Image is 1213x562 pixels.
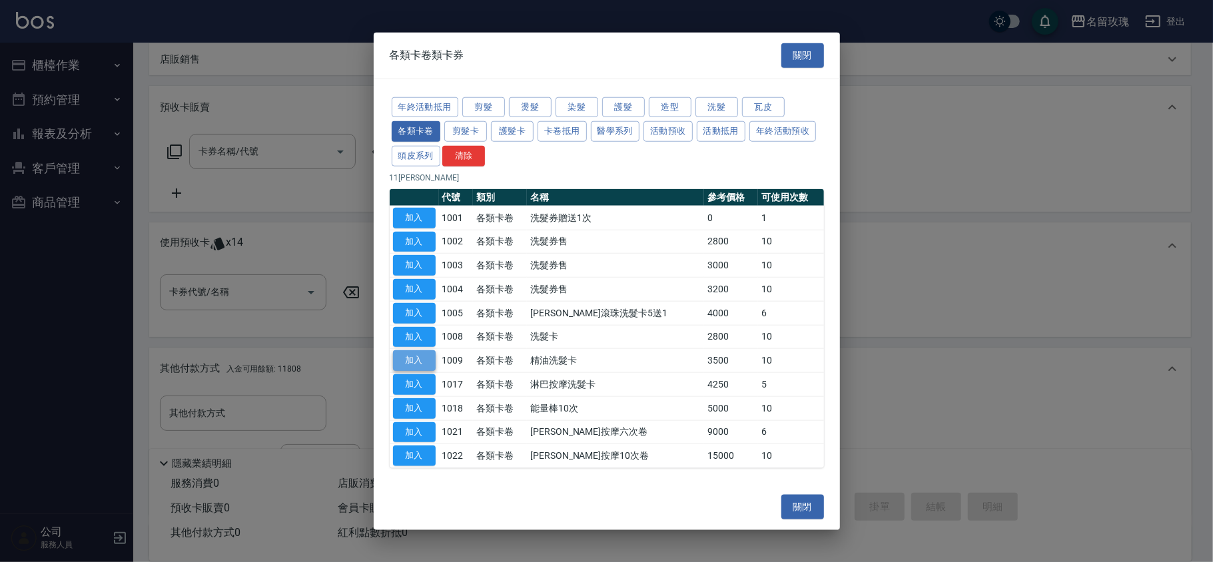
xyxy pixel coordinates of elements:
td: 4000 [704,301,758,325]
td: 淋巴按摩洗髮卡 [527,372,704,396]
td: 洗髮券售 [527,254,704,278]
td: [PERSON_NAME]按摩10次卷 [527,444,704,468]
button: 加入 [393,350,436,371]
button: 醫學系列 [591,121,640,142]
td: 1018 [439,396,474,420]
button: 加入 [393,279,436,300]
td: 5000 [704,396,758,420]
td: 各類卡卷 [473,349,527,373]
td: 4250 [704,372,758,396]
button: 加入 [393,231,436,252]
td: 10 [758,230,823,254]
td: 各類卡卷 [473,230,527,254]
td: 洗髮券贈送1次 [527,206,704,230]
td: 洗髮券售 [527,230,704,254]
td: 1004 [439,277,474,301]
button: 關閉 [781,495,824,519]
td: 10 [758,325,823,349]
td: 1021 [439,420,474,444]
td: 3500 [704,349,758,373]
td: 1003 [439,254,474,278]
button: 加入 [393,398,436,419]
td: 6 [758,420,823,444]
button: 洗髮 [695,97,738,117]
button: 加入 [393,255,436,276]
button: 年終活動抵用 [392,97,458,117]
button: 清除 [442,146,485,166]
td: 1 [758,206,823,230]
td: 5 [758,372,823,396]
button: 卡卷抵用 [538,121,587,142]
td: 10 [758,277,823,301]
td: 1005 [439,301,474,325]
td: 能量棒10次 [527,396,704,420]
td: 各類卡卷 [473,301,527,325]
p: 11 [PERSON_NAME] [390,172,824,184]
td: 6 [758,301,823,325]
button: 加入 [393,374,436,395]
td: 1017 [439,372,474,396]
button: 活動抵用 [697,121,746,142]
td: 2800 [704,325,758,349]
td: 各類卡卷 [473,396,527,420]
td: 1009 [439,349,474,373]
td: 0 [704,206,758,230]
td: 1022 [439,444,474,468]
td: 各類卡卷 [473,444,527,468]
button: 加入 [393,445,436,466]
th: 代號 [439,189,474,206]
td: 各類卡卷 [473,206,527,230]
th: 類別 [473,189,527,206]
td: 各類卡卷 [473,420,527,444]
td: 9000 [704,420,758,444]
button: 染髮 [556,97,598,117]
button: 頭皮系列 [392,146,441,166]
td: 10 [758,444,823,468]
td: 精油洗髮卡 [527,349,704,373]
td: 洗髮券售 [527,277,704,301]
button: 剪髮卡 [444,121,487,142]
span: 各類卡卷類卡券 [390,49,464,62]
th: 可使用次數 [758,189,823,206]
button: 加入 [393,326,436,347]
button: 加入 [393,303,436,324]
td: 15000 [704,444,758,468]
button: 各類卡卷 [392,121,441,142]
td: 各類卡卷 [473,254,527,278]
td: 1002 [439,230,474,254]
td: 10 [758,396,823,420]
button: 關閉 [781,43,824,68]
td: 各類卡卷 [473,372,527,396]
td: 洗髮卡 [527,325,704,349]
td: 10 [758,254,823,278]
button: 剪髮 [462,97,505,117]
th: 參考價格 [704,189,758,206]
td: [PERSON_NAME]滾珠洗髮卡5送1 [527,301,704,325]
td: 3000 [704,254,758,278]
button: 年終活動預收 [749,121,816,142]
td: 1008 [439,325,474,349]
button: 護髮卡 [491,121,534,142]
td: 3200 [704,277,758,301]
button: 活動預收 [643,121,693,142]
button: 燙髮 [509,97,552,117]
td: 2800 [704,230,758,254]
button: 護髮 [602,97,645,117]
td: 1001 [439,206,474,230]
button: 瓦皮 [742,97,785,117]
td: 各類卡卷 [473,277,527,301]
button: 加入 [393,422,436,442]
button: 造型 [649,97,691,117]
button: 加入 [393,208,436,228]
th: 名稱 [527,189,704,206]
td: 10 [758,349,823,373]
td: [PERSON_NAME]按摩六次卷 [527,420,704,444]
td: 各類卡卷 [473,325,527,349]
